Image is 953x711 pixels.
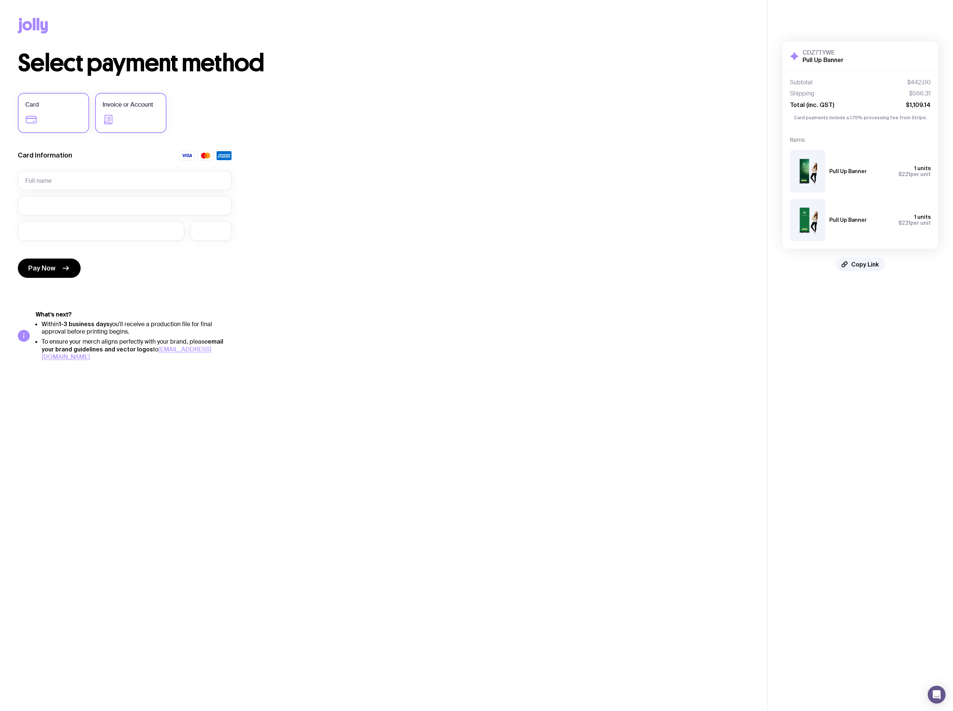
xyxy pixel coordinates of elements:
h5: What’s next? [36,311,232,318]
strong: email your brand guidelines and vector logos [42,338,223,353]
h1: Select payment method [18,51,749,75]
h3: Pull Up Banner [829,217,867,223]
h2: Pull Up Banner [803,56,843,64]
span: Subtotal [790,79,813,86]
span: $221 [898,171,910,177]
span: per unit [898,220,931,226]
iframe: Secure card number input frame [25,202,224,209]
span: $566.31 [909,90,931,97]
li: Within you'll receive a production file for final approval before printing begins. [42,320,232,335]
button: Pay Now [18,259,81,278]
h3: CDZ7TYWE [803,49,843,56]
label: Card Information [18,151,72,160]
input: Full name [18,171,232,190]
span: Invoice or Account [103,100,153,109]
iframe: Secure expiration date input frame [25,227,177,234]
span: $221 [898,220,910,226]
div: Open Intercom Messenger [928,686,946,704]
span: $1,109.14 [906,101,931,108]
h3: Pull Up Banner [829,168,867,174]
button: Copy Link [836,258,885,271]
strong: 1-3 business days [59,321,110,327]
span: Pay Now [28,264,55,273]
span: Card [25,100,39,109]
span: per unit [898,171,931,177]
iframe: Secure CVC input frame [198,227,224,234]
h4: Items [790,136,931,144]
span: Copy Link [851,261,879,268]
a: [EMAIL_ADDRESS][DOMAIN_NAME] [42,345,211,361]
span: $442.00 [907,79,931,86]
span: 1 units [914,214,931,220]
span: Shipping [790,90,814,97]
span: Total (inc. GST) [790,101,834,108]
p: Card payments include a 1.75% processing fee from Stripe. [790,114,931,121]
span: 1 units [914,165,931,171]
li: To ensure your merch aligns perfectly with your brand, please to [42,338,232,361]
